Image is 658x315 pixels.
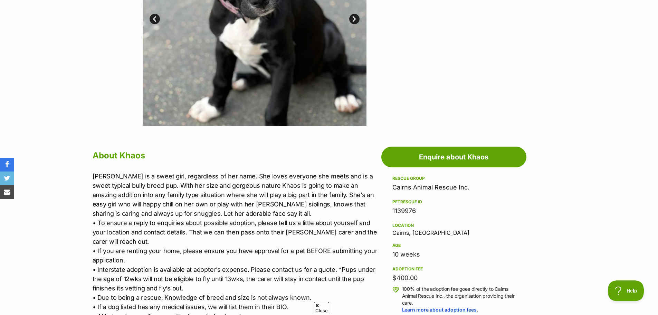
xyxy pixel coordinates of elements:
[392,206,515,216] div: 1139976
[392,176,515,181] div: Rescue group
[392,223,515,228] div: Location
[392,243,515,248] div: Age
[392,273,515,283] div: $400.00
[392,184,469,191] a: Cairns Animal Rescue Inc.
[392,266,515,272] div: Adoption fee
[381,147,526,167] a: Enquire about Khaos
[392,250,515,259] div: 10 weeks
[402,286,515,313] p: 100% of the adoption fee goes directly to Cairns Animal Rescue Inc., the organisation providing t...
[314,302,329,314] span: Close
[392,199,515,205] div: PetRescue ID
[150,14,160,24] a: Prev
[349,14,360,24] a: Next
[93,148,378,163] h2: About Khaos
[608,280,644,301] iframe: Help Scout Beacon - Open
[402,307,477,313] a: Learn more about adoption fees
[392,221,515,236] div: Cairns, [GEOGRAPHIC_DATA]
